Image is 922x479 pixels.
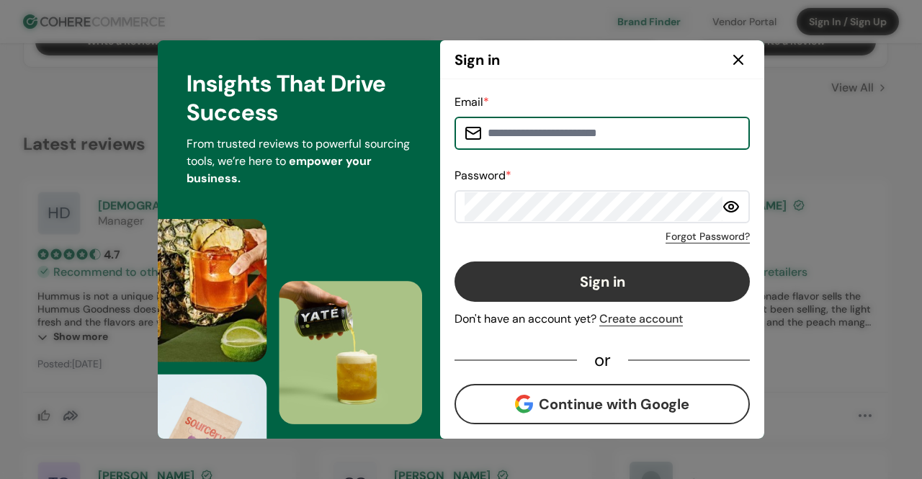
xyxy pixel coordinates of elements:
[666,229,750,244] a: Forgot Password?
[455,49,500,71] h2: Sign in
[455,310,750,328] div: Don't have an account yet?
[577,354,628,367] div: or
[455,261,750,302] button: Sign in
[599,310,683,328] div: Create account
[187,69,411,127] h3: Insights That Drive Success
[455,384,750,424] button: Continue with Google
[187,135,411,187] p: From trusted reviews to powerful sourcing tools, we’re here to
[455,94,489,109] label: Email
[455,168,511,183] label: Password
